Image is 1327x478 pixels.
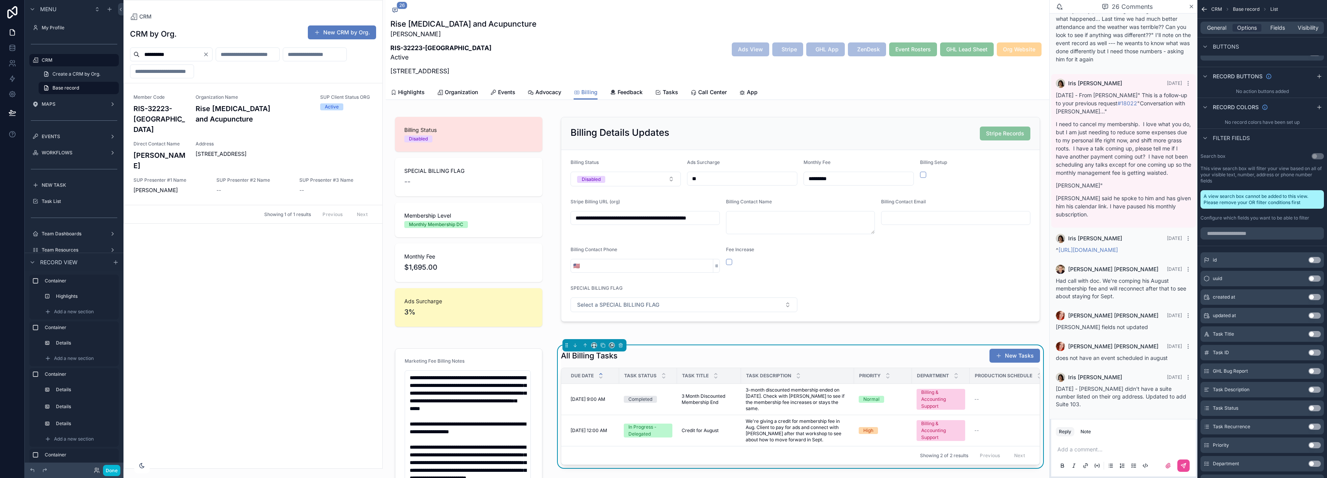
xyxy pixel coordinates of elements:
span: [DATE] 9:00 AM [571,396,605,402]
div: High [863,427,873,434]
span: id [1213,257,1217,263]
label: Details [56,387,114,393]
a: NEW TASK [29,179,119,191]
div: No action buttons added [1197,85,1327,98]
label: MAPS [42,101,106,107]
span: Advocacy [535,88,561,96]
span: [DATE] - [PERSON_NAME] didn't have a suite number listed on their org address. Updated to add Sui... [1056,385,1186,407]
span: [DATE] [1167,266,1182,272]
div: scrollable content [25,271,123,463]
span: Billing [581,88,598,96]
label: My Profile [42,25,117,31]
button: New CRM by Org. [308,25,376,39]
span: Task Title [1213,331,1234,337]
span: We're giving a credit for membership fee in Aug. Client to pay for ads and connect with [PERSON_N... [746,418,849,443]
label: Task List [42,198,117,204]
label: Search box [1200,153,1226,159]
p: Active [390,43,537,62]
span: Showing 2 of 2 results [920,453,968,459]
span: Buttons [1213,43,1239,51]
label: Highlights [56,293,114,299]
span: [DATE] [1167,80,1182,86]
span: Priority [1213,442,1229,448]
span: Task Status [624,373,657,379]
a: Team Resources [29,244,119,256]
span: [PERSON_NAME] fields not updated [1056,324,1148,330]
span: CRM [1211,6,1222,12]
span: -- [974,427,979,434]
span: SUP Presenter #3 Name [299,177,373,183]
span: [PERSON_NAME] [PERSON_NAME] [1068,312,1158,319]
span: Record colors [1213,103,1259,111]
span: Task Description [746,373,791,379]
a: Call Center [691,85,727,101]
span: Options [1237,24,1257,32]
a: Organization [437,85,478,101]
span: GHL Bug Report [1213,368,1248,374]
div: Note [1081,429,1091,435]
a: WORKFLOWS [29,147,119,159]
span: ^ [1056,247,1118,253]
label: Team Dashboards [42,231,106,237]
span: Organization [445,88,478,96]
div: Billing & Accounting Support [921,389,961,410]
p: I need to cancel my membership. I love what you do, but I am just needing to reduce some expenses... [1056,120,1191,177]
a: EVENTS [29,130,119,143]
span: updated at [1213,312,1236,319]
span: Production Schedule [975,373,1032,379]
label: NEW TASK [42,182,117,188]
span: Call Center [698,88,727,96]
span: App [747,88,758,96]
button: Done [103,465,120,476]
span: Fields [1270,24,1285,32]
a: MAPS [29,98,119,110]
span: Credit for August [682,427,719,434]
p: [DATE] - From [PERSON_NAME]" This is a follow-up to your previous request "Conversation with [PER... [1056,91,1191,115]
span: does not have an event scheduled in august [1056,355,1168,361]
span: Menu [40,5,56,13]
label: Container [45,452,116,458]
a: My Profile [29,22,119,34]
a: Team Dashboards [29,228,119,240]
span: Base record [52,85,79,91]
span: Add a new section [54,436,94,442]
span: Organization Name [196,94,311,100]
label: This view search box will filter your view based on all of your visible text, number, address or ... [1200,166,1324,184]
label: Container [45,278,116,284]
span: 26 [397,2,407,9]
span: 3 Month Discounted Membership End [682,393,736,405]
span: [PERSON_NAME] [133,186,207,194]
p: [PERSON_NAME] [390,29,537,39]
a: Billing [574,85,598,100]
a: App [739,85,758,101]
a: Base record [39,82,119,94]
span: Events [498,88,515,96]
span: SUP Presenter #2 Name [216,177,290,183]
h1: All Billing Tasks [561,350,618,361]
div: A view search box cannot be added to this view. Please remove your OR filter conditions first [1200,190,1324,209]
span: Iris [PERSON_NAME] [1068,235,1122,242]
span: General [1207,24,1226,32]
button: New Tasks [989,349,1040,363]
span: -- [974,396,979,402]
label: CRM [42,57,114,63]
span: uuid [1213,275,1222,282]
span: Highlights [398,88,425,96]
div: Completed [628,396,652,403]
h1: Rise [MEDICAL_DATA] and Acupuncture [390,19,537,29]
span: Task Description [1213,387,1249,393]
span: Record buttons [1213,73,1263,80]
button: 26 [390,6,400,15]
span: [DATE] [1167,343,1182,349]
a: Tasks [655,85,678,101]
span: Base record [1233,6,1259,12]
p: [PERSON_NAME]" [1056,181,1191,189]
span: Task ID [1213,350,1229,356]
span: Feedback [618,88,643,96]
button: Clear [203,51,212,57]
h4: RIS-32223-[GEOGRAPHIC_DATA] [133,103,186,135]
div: In Progress - Delegated [628,424,668,437]
span: SUP Client Status ORG [320,94,373,100]
span: [DATE] [1167,312,1182,318]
